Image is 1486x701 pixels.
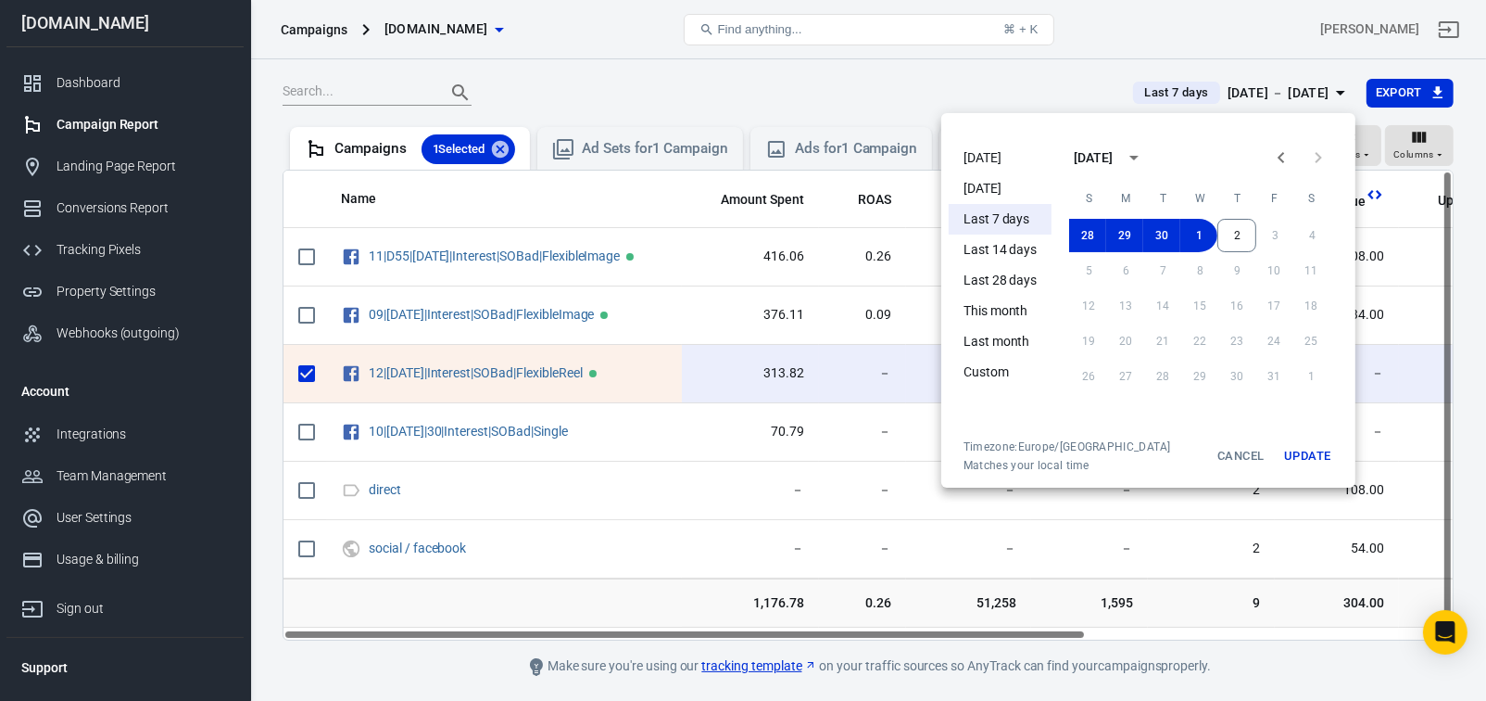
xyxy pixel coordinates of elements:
[1278,440,1337,473] button: Update
[1257,180,1291,217] span: Friday
[1143,219,1180,252] button: 30
[949,265,1052,296] li: Last 28 days
[1211,440,1270,473] button: Cancel
[1106,219,1143,252] button: 29
[949,357,1052,388] li: Custom
[1423,610,1467,655] div: Open Intercom Messenger
[1294,180,1328,217] span: Saturday
[1074,148,1113,168] div: [DATE]
[1118,142,1150,173] button: calendar view is open, switch to year view
[1072,180,1105,217] span: Sunday
[949,326,1052,357] li: Last month
[1183,180,1216,217] span: Wednesday
[1217,219,1256,252] button: 2
[949,173,1052,204] li: [DATE]
[963,458,1171,473] span: Matches your local time
[1069,219,1106,252] button: 28
[1180,219,1217,252] button: 1
[1109,180,1142,217] span: Monday
[963,440,1171,454] div: Timezone: Europe/[GEOGRAPHIC_DATA]
[949,296,1052,326] li: This month
[949,143,1052,173] li: [DATE]
[1263,139,1300,176] button: Previous month
[949,235,1052,265] li: Last 14 days
[1220,180,1253,217] span: Thursday
[949,204,1052,235] li: Last 7 days
[1146,180,1179,217] span: Tuesday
